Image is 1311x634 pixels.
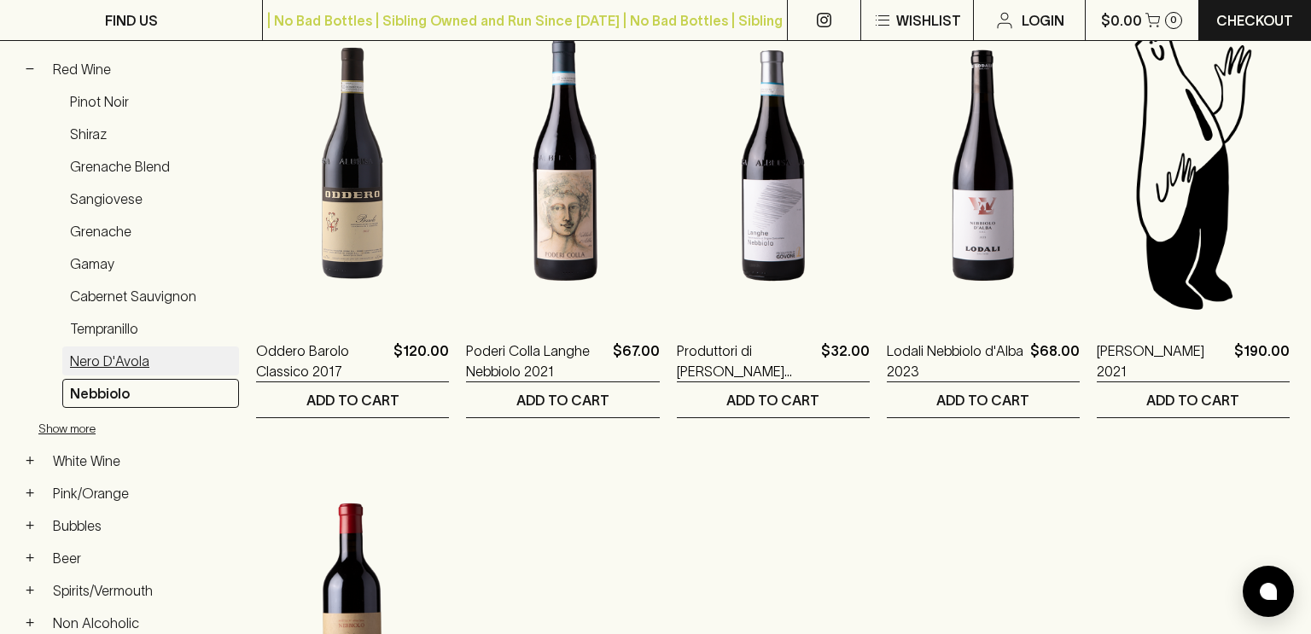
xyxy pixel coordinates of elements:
[62,217,239,246] a: Grenache
[45,446,239,475] a: White Wine
[256,382,449,417] button: ADD TO CART
[1260,583,1277,600] img: bubble-icon
[887,382,1080,417] button: ADD TO CART
[466,340,605,381] a: Poderi Colla Langhe Nebbiolo 2021
[21,582,38,599] button: +
[1030,340,1080,381] p: $68.00
[1097,16,1290,315] img: Blackhearts & Sparrows Man
[21,61,38,78] button: −
[1097,382,1290,417] button: ADD TO CART
[21,485,38,502] button: +
[306,390,399,410] p: ADD TO CART
[613,340,660,381] p: $67.00
[896,10,961,31] p: Wishlist
[1170,15,1177,25] p: 0
[393,340,449,381] p: $120.00
[677,340,814,381] a: Produttori di [PERSON_NAME] Nebbiolo 2023
[62,346,239,375] a: Nero d'Avola
[466,382,659,417] button: ADD TO CART
[45,55,239,84] a: Red Wine
[45,511,239,540] a: Bubbles
[21,452,38,469] button: +
[256,16,449,315] img: Oddero Barolo Classico 2017
[516,390,609,410] p: ADD TO CART
[936,390,1029,410] p: ADD TO CART
[1101,10,1142,31] p: $0.00
[821,340,870,381] p: $32.00
[466,16,659,315] img: Poderi Colla Langhe Nebbiolo 2021
[45,544,239,573] a: Beer
[1234,340,1290,381] p: $190.00
[677,382,870,417] button: ADD TO CART
[887,16,1080,315] img: Lodali Nebbiolo d'Alba 2023
[45,479,239,508] a: Pink/Orange
[887,340,1023,381] a: Lodali Nebbiolo d'Alba 2023
[726,390,819,410] p: ADD TO CART
[62,379,239,408] a: Nebbiolo
[1216,10,1293,31] p: Checkout
[62,87,239,116] a: Pinot Noir
[677,16,870,315] img: Produttori di Govone Langhe Nebbiolo 2023
[1097,340,1227,381] a: [PERSON_NAME] 2021
[21,550,38,567] button: +
[62,119,239,148] a: Shiraz
[62,249,239,278] a: Gamay
[256,340,387,381] a: Oddero Barolo Classico 2017
[105,10,158,31] p: FIND US
[62,152,239,181] a: Grenache Blend
[38,411,262,446] button: Show more
[1146,390,1239,410] p: ADD TO CART
[1022,10,1064,31] p: Login
[62,314,239,343] a: Tempranillo
[62,282,239,311] a: Cabernet Sauvignon
[21,614,38,631] button: +
[45,576,239,605] a: Spirits/Vermouth
[21,517,38,534] button: +
[62,184,239,213] a: Sangiovese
